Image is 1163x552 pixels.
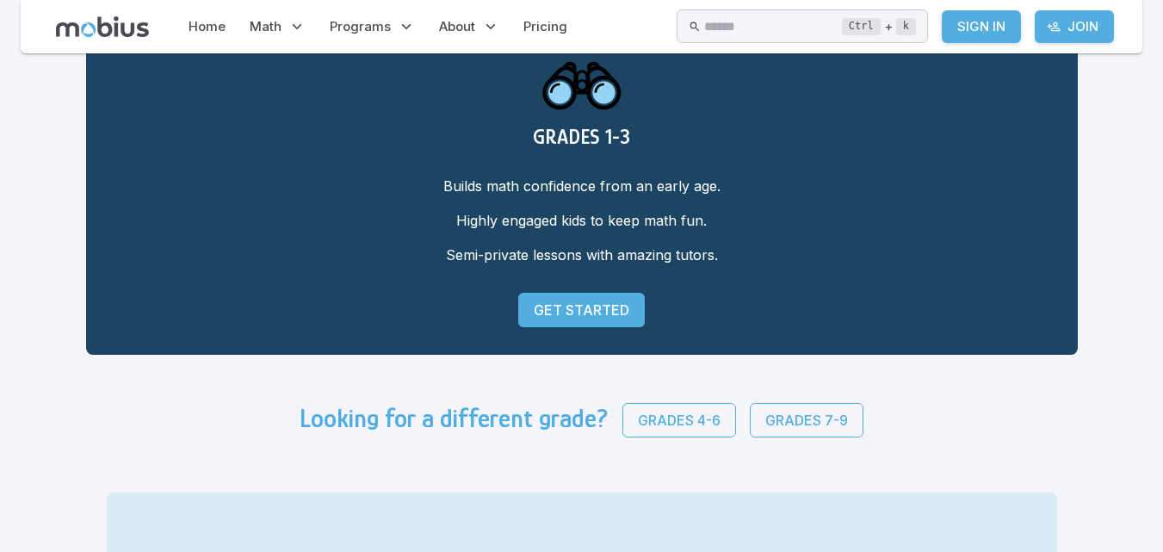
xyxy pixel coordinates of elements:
[765,410,848,431] p: Grades 7-9
[330,17,391,36] span: Programs
[896,18,916,35] kbd: k
[518,293,645,327] a: Get Started
[300,403,609,437] h3: Looking for a different grade?
[750,403,863,437] a: Grades 7-9
[114,210,1050,231] p: Highly engaged kids to keep math fun.
[114,176,1050,196] p: Builds math confidence from an early age.
[842,16,916,37] div: +
[534,300,629,320] p: Get Started
[622,403,736,437] a: Grades 4-6
[842,18,881,35] kbd: Ctrl
[183,7,231,47] a: Home
[518,7,572,47] a: Pricing
[541,41,623,125] img: explorers icon
[1035,10,1114,43] a: Join
[942,10,1021,43] a: Sign In
[250,17,281,36] span: Math
[114,125,1050,148] h3: GRADES 1-3
[439,17,475,36] span: About
[638,410,721,431] p: Grades 4-6
[114,245,1050,265] p: Semi-private lessons with amazing tutors.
